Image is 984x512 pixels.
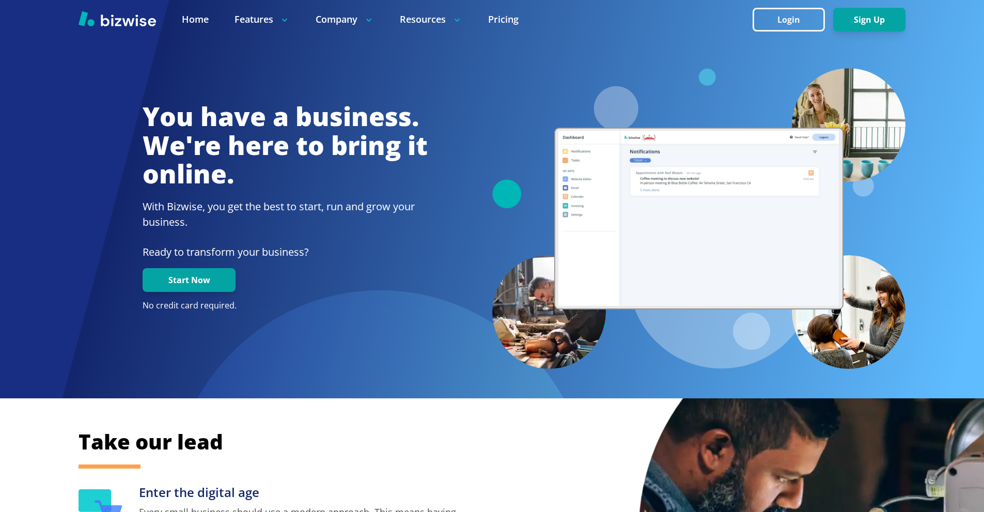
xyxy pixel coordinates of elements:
[143,244,428,260] p: Ready to transform your business?
[488,13,519,26] a: Pricing
[143,275,236,285] a: Start Now
[79,11,156,26] img: Bizwise Logo
[143,102,428,189] h1: You have a business. We're here to bring it online.
[235,13,290,26] p: Features
[143,268,236,292] button: Start Now
[79,428,853,456] h2: Take our lead
[833,15,905,25] a: Sign Up
[143,199,428,230] h2: With Bizwise, you get the best to start, run and grow your business.
[316,13,374,26] p: Company
[833,8,905,32] button: Sign Up
[182,13,209,26] a: Home
[753,8,825,32] button: Login
[139,484,466,501] h3: Enter the digital age
[143,300,428,312] p: No credit card required.
[753,15,833,25] a: Login
[400,13,462,26] p: Resources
